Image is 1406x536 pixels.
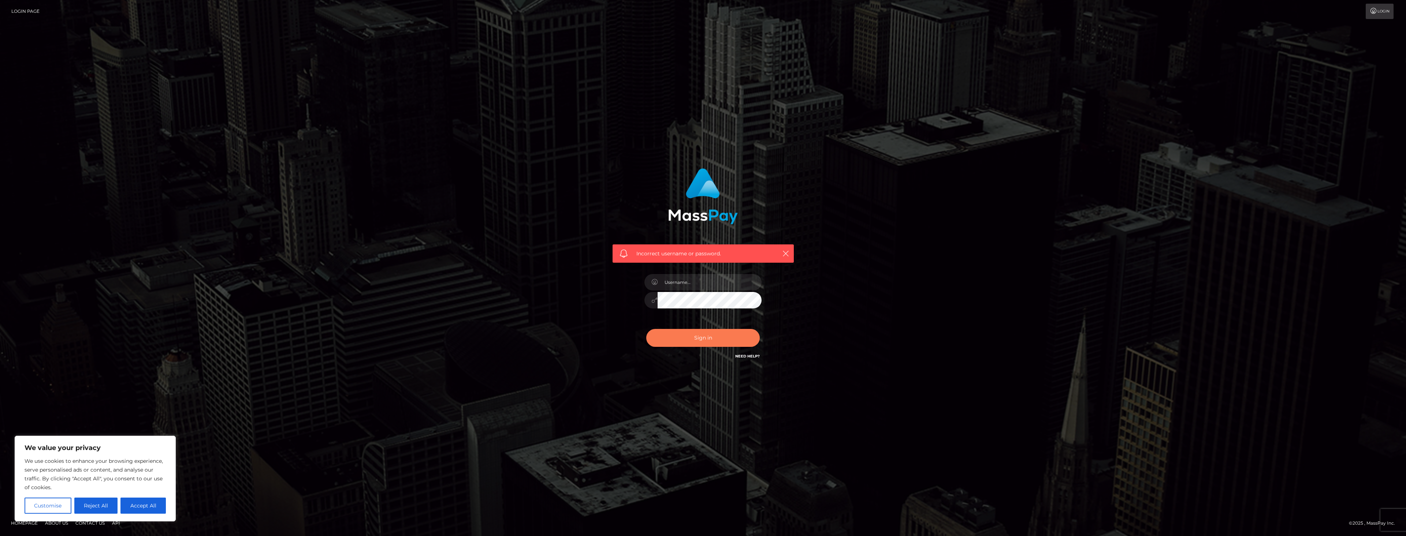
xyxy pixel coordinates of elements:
[42,517,71,529] a: About Us
[25,498,71,514] button: Customise
[109,517,123,529] a: API
[735,354,760,359] a: Need Help?
[15,436,176,521] div: We value your privacy
[1349,519,1401,527] div: © 2025 , MassPay Inc.
[11,4,40,19] a: Login Page
[1366,4,1394,19] a: Login
[8,517,41,529] a: Homepage
[72,517,108,529] a: Contact Us
[25,443,166,452] p: We value your privacy
[646,329,760,347] button: Sign in
[120,498,166,514] button: Accept All
[658,274,762,291] input: Username...
[636,250,770,258] span: Incorrect username or password.
[74,498,118,514] button: Reject All
[668,168,738,224] img: MassPay Login
[25,457,166,492] p: We use cookies to enhance your browsing experience, serve personalised ads or content, and analys...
